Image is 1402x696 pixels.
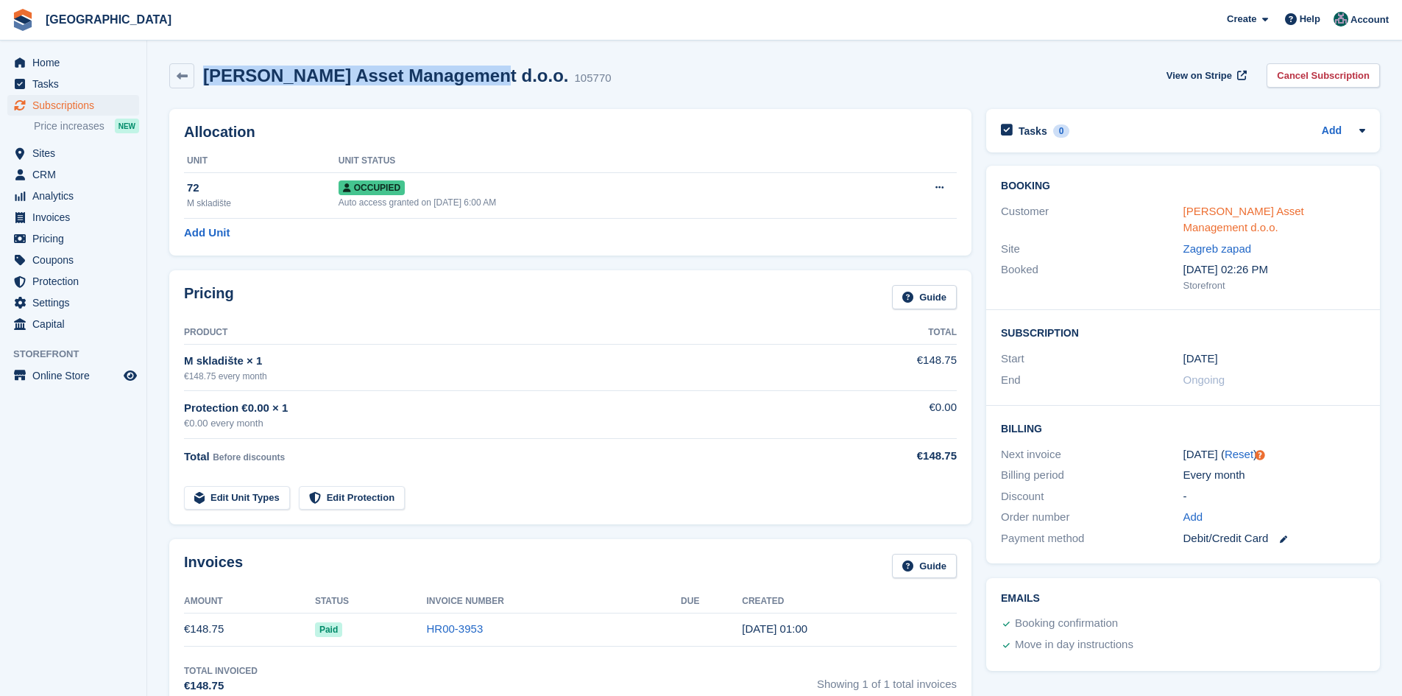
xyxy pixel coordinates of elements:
[1015,615,1118,633] div: Booking confirmation
[7,143,139,164] a: menu
[32,74,121,94] span: Tasks
[184,450,210,463] span: Total
[339,180,405,195] span: Occupied
[339,196,856,209] div: Auto access granted on [DATE] 6:00 AM
[184,664,258,678] div: Total Invoiced
[7,207,139,228] a: menu
[339,150,856,173] th: Unit Status
[7,52,139,73] a: menu
[1166,68,1232,83] span: View on Stripe
[184,613,315,646] td: €148.75
[187,180,339,197] div: 72
[121,367,139,384] a: Preview store
[34,119,105,133] span: Price increases
[184,678,258,695] div: €148.75
[427,622,484,635] a: HR00-3953
[1001,488,1183,505] div: Discount
[892,554,957,578] a: Guide
[1001,446,1183,463] div: Next invoice
[1183,242,1252,255] a: Zagreb zapad
[838,448,957,465] div: €148.75
[32,164,121,185] span: CRM
[315,590,427,614] th: Status
[299,486,405,510] a: Edit Protection
[32,52,121,73] span: Home
[1183,446,1365,463] div: [DATE] ( )
[213,452,285,463] span: Before discounts
[1183,278,1365,293] div: Storefront
[7,228,139,249] a: menu
[1001,241,1183,258] div: Site
[742,622,807,635] time: 2025-09-09 23:00:54 UTC
[7,186,139,206] a: menu
[1225,448,1253,460] a: Reset
[7,271,139,292] a: menu
[1253,449,1267,462] div: Tooltip anchor
[184,416,838,431] div: €0.00 every month
[7,95,139,116] a: menu
[1019,124,1047,138] h2: Tasks
[1183,373,1225,386] span: Ongoing
[187,197,339,210] div: M skladište
[1183,467,1365,484] div: Every month
[1001,509,1183,526] div: Order number
[1183,509,1203,526] a: Add
[1001,351,1183,368] div: Start
[184,285,234,309] h2: Pricing
[681,590,742,614] th: Due
[203,66,569,85] h2: [PERSON_NAME] Asset Management d.o.o.
[1001,593,1365,605] h2: Emails
[34,118,139,134] a: Price increases NEW
[184,150,339,173] th: Unit
[1001,261,1183,292] div: Booked
[575,70,612,87] div: 105770
[184,370,838,383] div: €148.75 every month
[32,250,121,270] span: Coupons
[1227,12,1256,27] span: Create
[1183,351,1218,368] time: 2025-09-09 23:00:00 UTC
[32,292,121,313] span: Settings
[817,664,957,695] span: Showing 1 of 1 total invoices
[1053,124,1070,138] div: 0
[32,95,121,116] span: Subscriptions
[7,164,139,185] a: menu
[7,365,139,386] a: menu
[32,271,121,292] span: Protection
[742,590,957,614] th: Created
[1001,530,1183,547] div: Payment method
[838,321,957,345] th: Total
[32,228,121,249] span: Pricing
[838,391,957,439] td: €0.00
[40,7,177,32] a: [GEOGRAPHIC_DATA]
[1183,530,1365,547] div: Debit/Credit Card
[1015,636,1133,654] div: Move in day instructions
[892,285,957,309] a: Guide
[1001,203,1183,236] div: Customer
[1300,12,1320,27] span: Help
[32,314,121,334] span: Capital
[184,124,957,141] h2: Allocation
[1001,372,1183,389] div: End
[1161,63,1250,88] a: View on Stripe
[184,400,838,417] div: Protection €0.00 × 1
[115,119,139,133] div: NEW
[32,186,121,206] span: Analytics
[315,622,342,637] span: Paid
[1001,180,1365,192] h2: Booking
[1322,123,1342,140] a: Add
[1267,63,1380,88] a: Cancel Subscription
[1334,12,1348,27] img: Željko Gobac
[184,353,838,370] div: M skladište × 1
[32,143,121,164] span: Sites
[32,365,121,386] span: Online Store
[1001,421,1365,435] h2: Billing
[7,314,139,334] a: menu
[184,321,838,345] th: Product
[184,225,230,242] a: Add Unit
[184,486,290,510] a: Edit Unit Types
[32,207,121,228] span: Invoices
[13,347,146,362] span: Storefront
[1001,467,1183,484] div: Billing period
[427,590,681,614] th: Invoice Number
[1183,488,1365,505] div: -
